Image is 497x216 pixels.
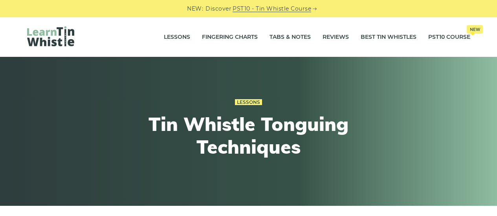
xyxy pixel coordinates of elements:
a: Best Tin Whistles [361,27,416,47]
a: Lessons [164,27,190,47]
span: New [467,25,483,34]
a: Tabs & Notes [270,27,311,47]
a: Lessons [235,99,262,105]
h1: Tin Whistle Tonguing Techniques [104,113,393,158]
img: LearnTinWhistle.com [27,26,74,46]
a: Reviews [323,27,349,47]
a: Fingering Charts [202,27,258,47]
a: PST10 CourseNew [428,27,470,47]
